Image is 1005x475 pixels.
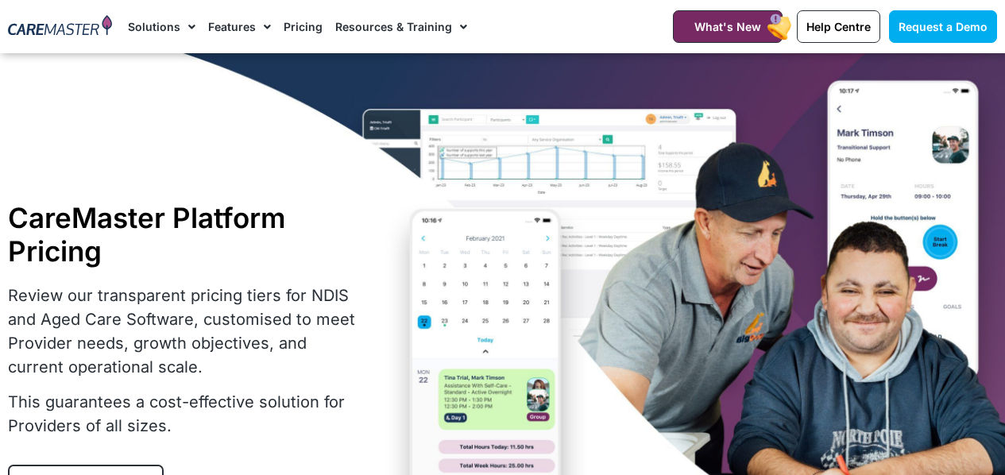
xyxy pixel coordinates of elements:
[889,10,997,43] a: Request a Demo
[899,20,988,33] span: Request a Demo
[673,10,783,43] a: What's New
[8,390,359,438] p: This guarantees a cost-effective solution for Providers of all sizes.
[8,15,112,38] img: CareMaster Logo
[8,284,359,379] p: Review our transparent pricing tiers for NDIS and Aged Care Software, customised to meet Provider...
[8,201,359,268] h1: CareMaster Platform Pricing
[806,20,871,33] span: Help Centre
[694,20,761,33] span: What's New
[797,10,880,43] a: Help Centre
